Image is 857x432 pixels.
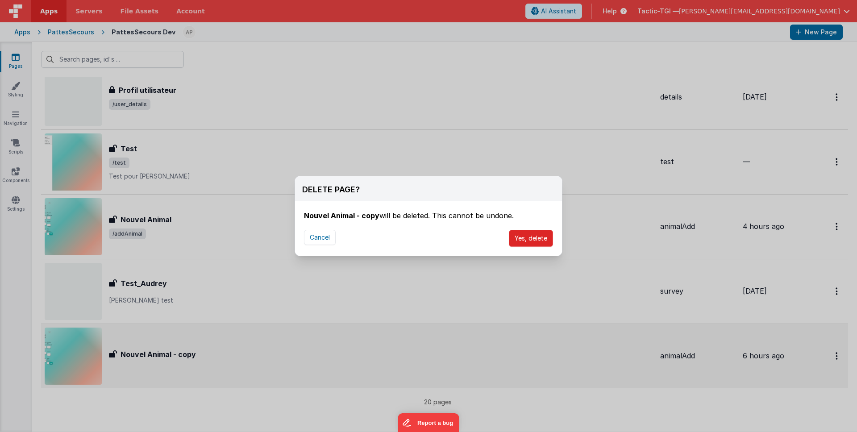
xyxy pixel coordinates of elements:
[304,211,379,220] b: Nouvel Animal - copy
[509,230,553,247] button: Yes, delete
[304,201,553,221] div: will be deleted. This cannot be undone.
[304,230,336,245] button: Cancel
[398,413,459,432] iframe: Marker.io feedback button
[302,183,360,196] div: DELETE PAGE?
